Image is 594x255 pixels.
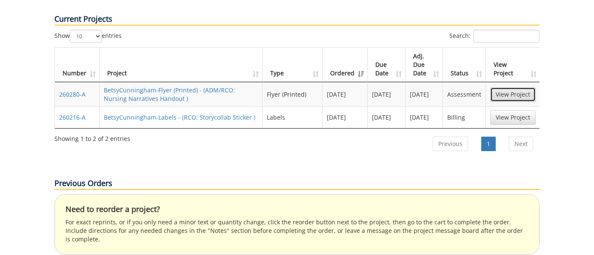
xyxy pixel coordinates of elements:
h4: Need to reorder a project? [66,205,528,214]
a: 260216-A [59,113,86,121]
label: Show entries [54,30,122,43]
td: [DATE] [368,82,405,106]
th: Ordered: activate to sort column ascending [323,48,368,82]
select: Showentries [70,30,102,43]
p: Previous Orders [54,178,540,190]
th: Due Date: activate to sort column ascending [368,48,405,82]
th: Adj. Due Date: activate to sort column ascending [406,48,443,82]
td: [DATE] [368,106,405,128]
a: 260280-A [59,90,86,98]
td: Billing [443,106,486,128]
a: BetsyCunningham-Flyer (Printed) - (ADM/RCO: Nursing Narratives Handout ) [104,86,235,103]
a: 1 [481,137,496,151]
div: Showing 1 to 2 of 2 entries [54,131,130,143]
td: [DATE] [406,82,443,106]
a: BetsyCunningham-Labels - (RCO: Storycollab Sticker ) [104,113,255,121]
td: Labels [263,106,323,128]
p: For exact reprints, or if you only need a minor text or quantity change, click the reorder button... [66,218,528,244]
td: Flyer (Printed) [263,82,323,106]
th: Status: activate to sort column ascending [443,48,486,82]
th: Type: activate to sort column ascending [263,48,323,82]
input: Search: [473,30,540,43]
th: Number: activate to sort column ascending [55,48,100,82]
td: [DATE] [406,106,443,128]
th: View Project: activate to sort column ascending [486,48,540,82]
th: Project: activate to sort column ascending [100,48,263,82]
label: Search: [449,30,540,43]
p: Current Projects [54,14,540,26]
a: Previous [433,137,468,151]
td: Assessment [443,82,486,106]
a: View Project [490,87,536,102]
a: Next [509,137,533,151]
td: [DATE] [323,106,368,128]
a: View Project [490,110,536,125]
td: [DATE] [323,82,368,106]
